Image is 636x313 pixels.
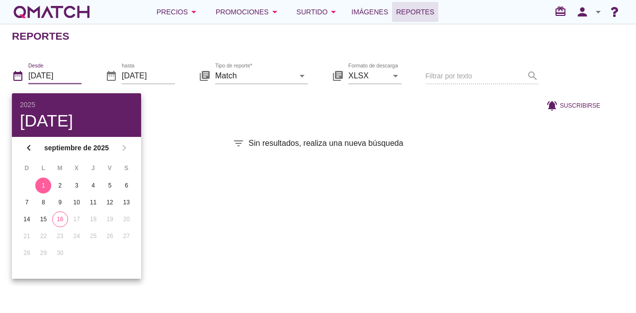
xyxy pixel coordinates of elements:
[20,112,133,129] div: [DATE]
[122,67,175,83] input: hasta
[119,178,135,193] button: 6
[327,6,339,18] i: arrow_drop_down
[102,181,118,190] div: 5
[102,178,118,193] button: 5
[52,211,68,227] button: 16
[392,2,438,22] a: Reportes
[12,28,70,44] h2: Reportes
[85,178,101,193] button: 4
[19,215,35,224] div: 14
[12,2,91,22] a: white-qmatch-logo
[248,137,403,149] span: Sin resultados, realiza una nueva búsqueda
[52,194,68,210] button: 9
[53,215,68,224] div: 16
[23,142,35,154] i: chevron_left
[35,181,51,190] div: 1
[69,160,84,177] th: X
[52,178,68,193] button: 2
[19,160,34,177] th: D
[199,69,211,81] i: library_books
[69,178,84,193] button: 3
[560,101,600,110] span: Suscribirse
[35,215,51,224] div: 15
[69,181,84,190] div: 3
[85,198,101,207] div: 11
[538,96,608,114] button: Suscribirse
[85,194,101,210] button: 11
[102,160,117,177] th: V
[348,67,388,83] input: Formato de descarga
[296,69,308,81] i: arrow_drop_down
[332,69,344,81] i: library_books
[119,194,135,210] button: 13
[38,143,115,153] strong: septiembre de 2025
[19,198,35,207] div: 7
[69,194,84,210] button: 10
[35,178,51,193] button: 1
[35,194,51,210] button: 8
[35,160,51,177] th: L
[19,194,35,210] button: 7
[555,5,570,17] i: redeem
[119,160,134,177] th: S
[546,99,560,111] i: notifications_active
[19,211,35,227] button: 14
[208,2,289,22] button: Promociones
[233,137,244,149] i: filter_list
[35,198,51,207] div: 8
[12,69,24,81] i: date_range
[297,6,340,18] div: Surtido
[572,5,592,19] i: person
[216,6,281,18] div: Promociones
[52,160,68,177] th: M
[69,198,84,207] div: 10
[119,198,135,207] div: 13
[35,211,51,227] button: 15
[119,181,135,190] div: 6
[52,181,68,190] div: 2
[102,194,118,210] button: 12
[157,6,200,18] div: Precios
[102,198,118,207] div: 12
[105,69,117,81] i: date_range
[592,6,604,18] i: arrow_drop_down
[289,2,348,22] button: Surtido
[188,6,200,18] i: arrow_drop_down
[347,2,392,22] a: Imágenes
[390,69,401,81] i: arrow_drop_down
[215,67,294,83] input: Tipo de reporte*
[351,6,388,18] span: Imágenes
[85,160,101,177] th: J
[396,6,434,18] span: Reportes
[52,198,68,207] div: 9
[149,2,208,22] button: Precios
[269,6,281,18] i: arrow_drop_down
[85,181,101,190] div: 4
[28,67,81,83] input: Desde
[20,101,133,108] div: 2025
